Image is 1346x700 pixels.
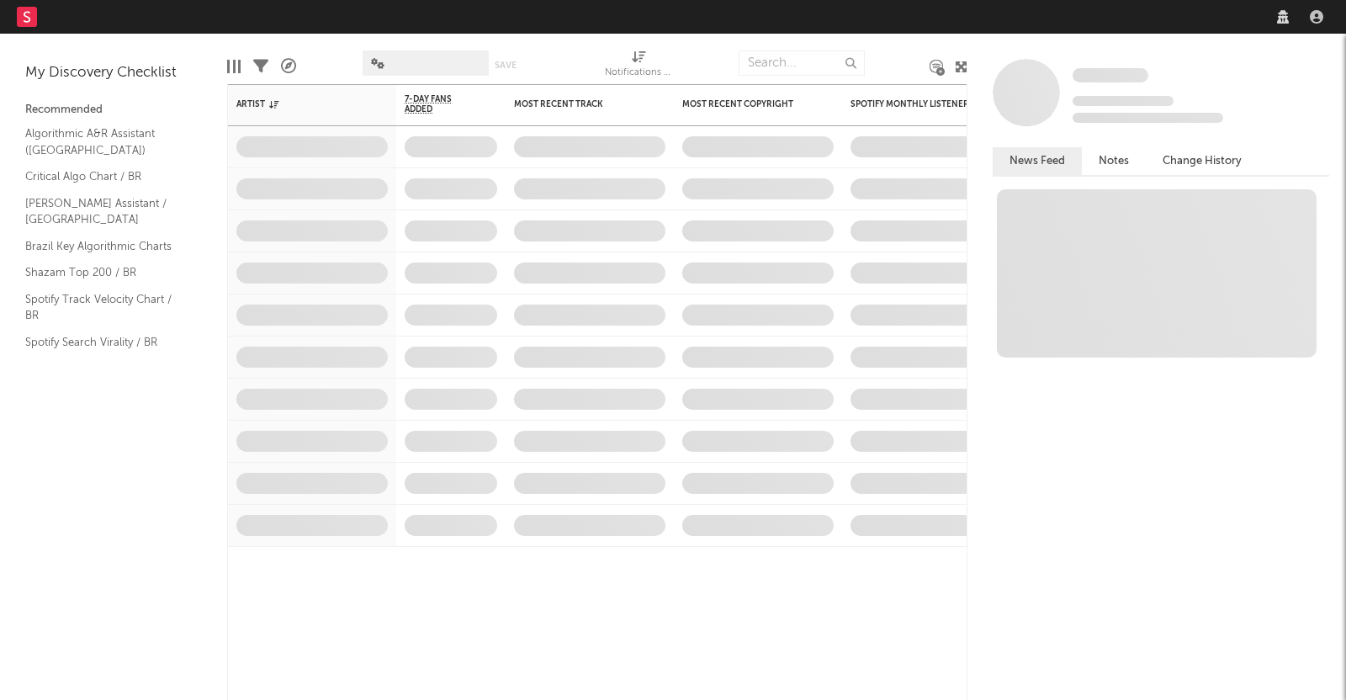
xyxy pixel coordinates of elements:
button: Change History [1146,147,1259,175]
div: Artist [236,99,363,109]
div: Notifications (Artist) [605,63,672,83]
div: A&R Pipeline [281,42,296,91]
a: Critical Algo Chart / BR [25,167,185,186]
button: Filter by Most Recent Copyright [817,96,834,113]
button: Notes [1082,147,1146,175]
button: Filter by Artist [371,96,388,113]
div: Spotify Monthly Listeners [851,99,977,109]
div: Most Recent Track [514,99,640,109]
button: News Feed [993,147,1082,175]
a: Spotify Search Virality / BR [25,333,185,352]
a: [PERSON_NAME] Assistant / [GEOGRAPHIC_DATA] [25,194,185,229]
button: Filter by Most Recent Track [649,96,665,113]
a: Brazil Key Algorithmic Charts [25,237,185,256]
input: Search... [739,50,865,76]
span: 7-Day Fans Added [405,94,472,114]
div: Most Recent Copyright [682,99,808,109]
div: Edit Columns [227,42,241,91]
a: Some Artist [1073,67,1148,84]
span: Some Artist [1073,68,1148,82]
button: Save [495,61,517,70]
div: Filters [253,42,268,91]
a: Algorithmic A&R Assistant ([GEOGRAPHIC_DATA]) [25,125,185,159]
div: Notifications (Artist) [605,42,672,91]
a: Spotify Track Velocity Chart / BR [25,290,185,325]
button: Filter by 7-Day Fans Added [480,96,497,113]
span: 0 fans last week [1073,113,1223,123]
span: Tracking Since: [DATE] [1073,96,1174,106]
div: Recommended [25,100,202,120]
a: Shazam Top 200 / BR [25,263,185,282]
div: My Discovery Checklist [25,63,202,83]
